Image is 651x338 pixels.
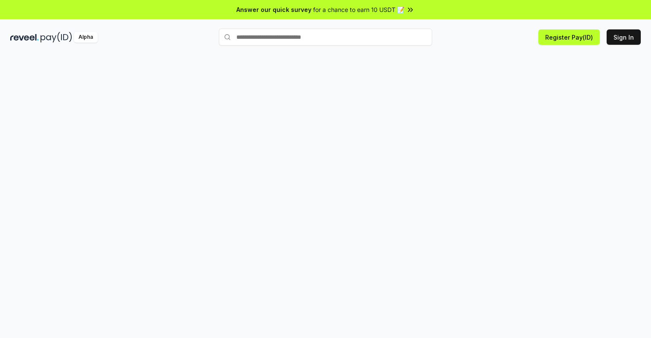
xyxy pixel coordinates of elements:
[538,29,600,45] button: Register Pay(ID)
[74,32,98,43] div: Alpha
[607,29,641,45] button: Sign In
[236,5,311,14] span: Answer our quick survey
[10,32,39,43] img: reveel_dark
[41,32,72,43] img: pay_id
[313,5,404,14] span: for a chance to earn 10 USDT 📝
